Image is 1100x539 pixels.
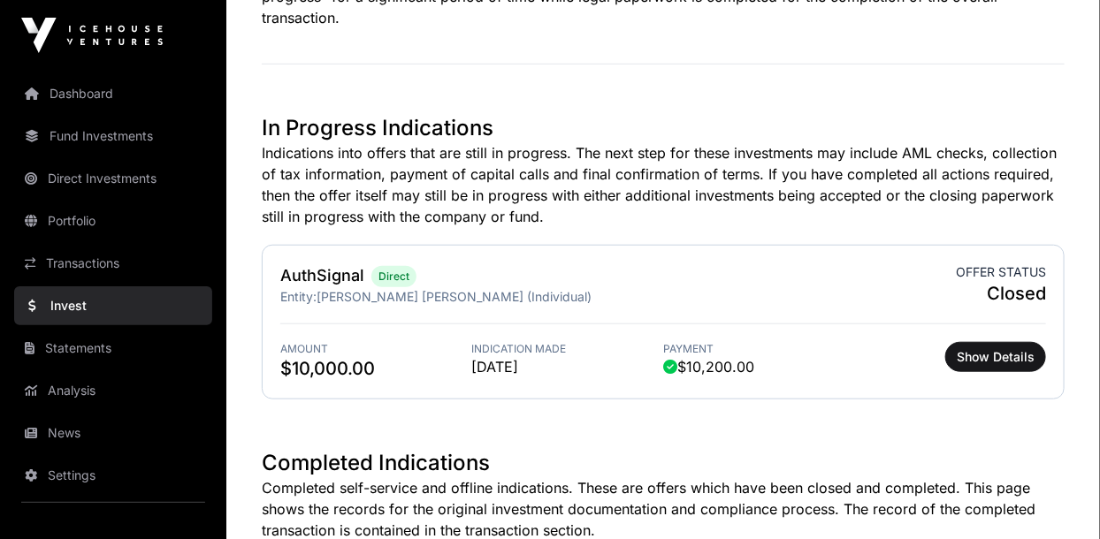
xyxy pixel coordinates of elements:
span: [DATE] [472,356,664,377]
span: Closed [956,281,1046,306]
a: Fund Investments [14,117,212,156]
button: Show Details [945,342,1046,372]
a: Dashboard [14,74,212,113]
span: $10,000.00 [280,356,472,381]
iframe: Chat Widget [1012,454,1100,539]
a: Settings [14,456,212,495]
a: Analysis [14,371,212,410]
a: Direct Investments [14,159,212,198]
img: Icehouse Ventures Logo [21,18,163,53]
h1: In Progress Indications [262,114,1065,142]
a: Invest [14,286,212,325]
span: Payment [663,342,855,356]
span: Entity: [280,289,317,304]
a: News [14,414,212,452]
a: Transactions [14,244,212,283]
a: Statements [14,329,212,368]
a: Portfolio [14,201,212,240]
span: $10,200.00 [663,356,754,377]
span: Offer status [956,263,1046,281]
span: Amount [280,342,472,356]
p: Indications into offers that are still in progress. The next step for these investments may inclu... [262,142,1065,227]
a: AuthSignal [280,266,364,285]
span: Show Details [957,348,1035,366]
span: Indication Made [472,342,664,356]
span: Direct [378,269,409,284]
span: [PERSON_NAME] [PERSON_NAME] (Individual) [317,289,592,304]
h1: Completed Indications [262,449,1065,477]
